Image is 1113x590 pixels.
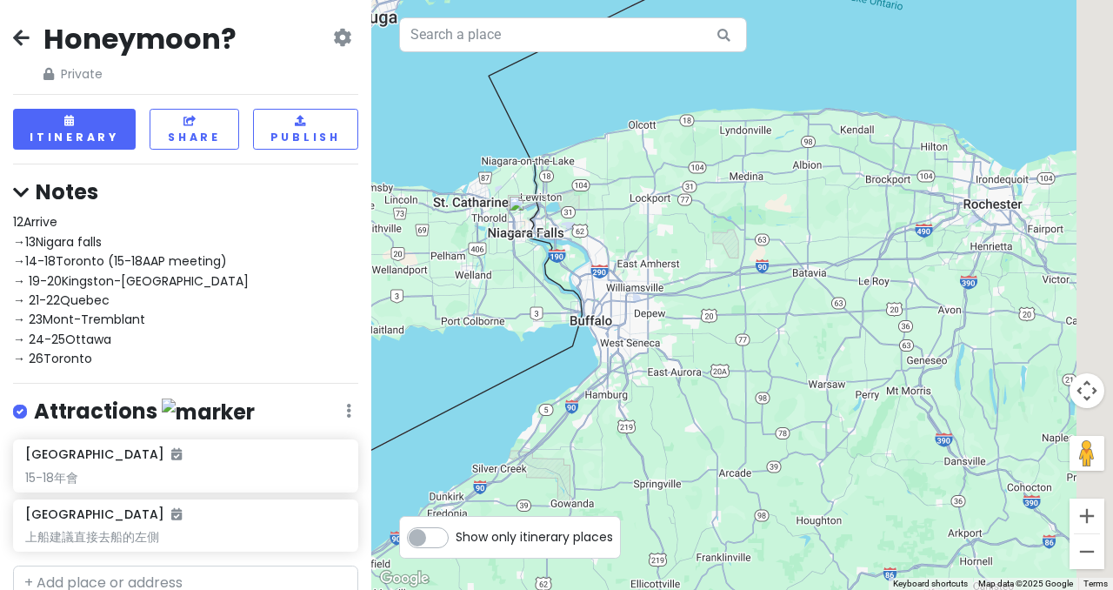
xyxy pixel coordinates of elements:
h4: Attractions [34,398,255,426]
button: Publish [253,109,358,150]
img: Google [376,567,433,590]
button: Drag Pegman onto the map to open Street View [1070,436,1104,471]
button: Share [150,109,239,150]
button: Zoom in [1070,499,1104,533]
div: Niagara Falls [501,188,553,240]
h6: [GEOGRAPHIC_DATA] [25,506,182,522]
button: Itinerary [13,109,136,150]
i: Added to itinerary [171,508,182,520]
img: marker [162,399,255,426]
i: Added to itinerary [171,448,182,460]
h6: [GEOGRAPHIC_DATA] [25,446,182,462]
span: Private [43,64,237,84]
h4: Notes [13,178,358,205]
div: 15-18年會 [25,470,345,486]
span: Map data ©2025 Google [978,579,1073,588]
h2: Honeymoon? [43,21,237,57]
a: Terms [1083,579,1108,588]
a: Open this area in Google Maps (opens a new window) [376,567,433,590]
button: Map camera controls [1070,373,1104,408]
button: Zoom out [1070,534,1104,569]
span: 12Arrive →13Nigara falls →14-18Toronto (15-18AAP meeting) → 19-20Kingston-[GEOGRAPHIC_DATA] → 21-... [13,213,249,367]
button: Keyboard shortcuts [893,578,968,590]
input: Search a place [399,17,747,52]
span: Show only itinerary places [456,527,613,546]
div: 上船建議直接去船的左側 [25,529,345,545]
